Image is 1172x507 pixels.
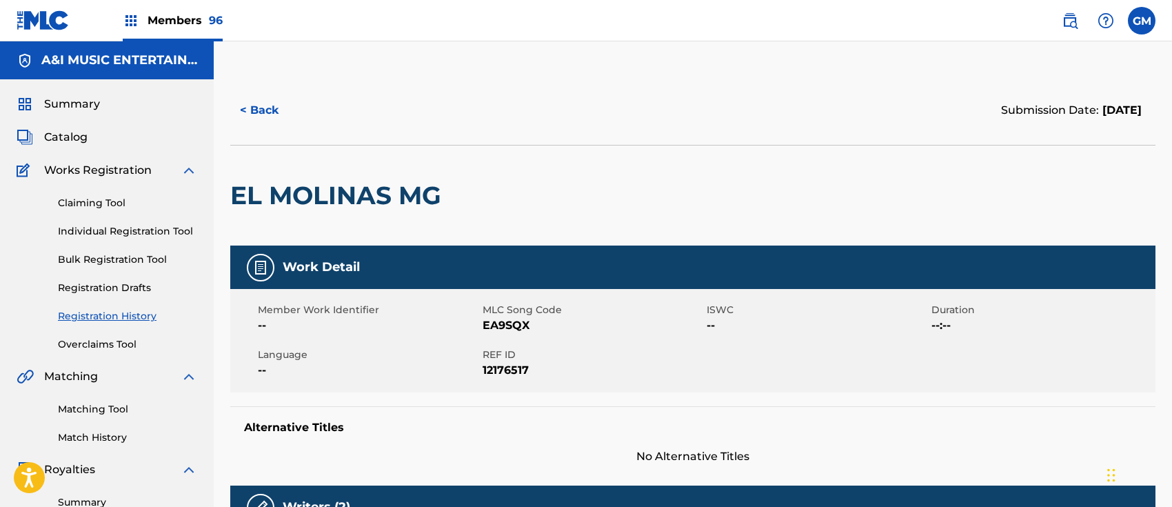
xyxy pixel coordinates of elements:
[707,317,928,334] span: --
[44,461,95,478] span: Royalties
[44,96,100,112] span: Summary
[1001,102,1142,119] div: Submission Date:
[58,224,197,239] a: Individual Registration Tool
[17,52,33,69] img: Accounts
[17,96,100,112] a: SummarySummary
[258,317,479,334] span: --
[1098,12,1114,29] img: help
[483,362,704,379] span: 12176517
[17,129,88,146] a: CatalogCatalog
[58,309,197,324] a: Registration History
[230,448,1155,465] span: No Alternative Titles
[44,162,152,179] span: Works Registration
[58,337,197,352] a: Overclaims Tool
[17,368,34,385] img: Matching
[1062,12,1078,29] img: search
[1133,317,1172,428] iframe: Resource Center
[230,93,313,128] button: < Back
[1056,7,1084,34] a: Public Search
[1128,7,1155,34] div: User Menu
[123,12,139,29] img: Top Rightsholders
[17,461,33,478] img: Royalties
[58,402,197,417] a: Matching Tool
[58,252,197,267] a: Bulk Registration Tool
[58,196,197,210] a: Claiming Tool
[283,259,360,275] h5: Work Detail
[1099,103,1142,117] span: [DATE]
[931,317,1153,334] span: --:--
[17,129,33,146] img: Catalog
[17,96,33,112] img: Summary
[148,12,223,28] span: Members
[41,52,197,68] h5: A&I MUSIC ENTERTAINMENT, INC
[58,281,197,295] a: Registration Drafts
[181,162,197,179] img: expand
[17,162,34,179] img: Works Registration
[209,14,223,27] span: 96
[244,421,1142,435] h5: Alternative Titles
[483,348,704,362] span: REF ID
[1092,7,1120,34] div: Help
[931,303,1153,317] span: Duration
[258,303,479,317] span: Member Work Identifier
[483,317,704,334] span: EA9SQX
[17,10,70,30] img: MLC Logo
[258,362,479,379] span: --
[58,430,197,445] a: Match History
[230,180,448,211] h2: EL MOLINAS MG
[1103,441,1172,507] iframe: Chat Widget
[483,303,704,317] span: MLC Song Code
[44,129,88,146] span: Catalog
[181,368,197,385] img: expand
[1107,455,1115,496] div: Drag
[707,303,928,317] span: ISWC
[181,461,197,478] img: expand
[44,368,98,385] span: Matching
[258,348,479,362] span: Language
[252,259,269,276] img: Work Detail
